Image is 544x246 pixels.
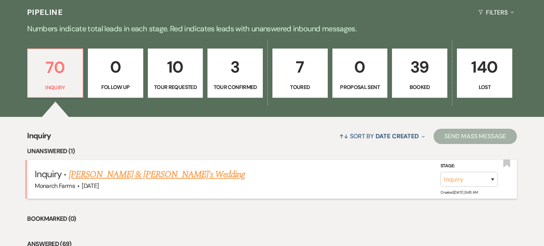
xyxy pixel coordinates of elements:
a: 39Booked [392,49,447,98]
p: Toured [277,83,323,91]
p: Inquiry [32,83,78,92]
a: 0Proposal Sent [332,49,388,98]
span: ↑↓ [339,132,348,140]
p: 10 [153,54,198,80]
p: Tour Confirmed [212,83,258,91]
p: 0 [93,54,138,80]
span: Inquiry [27,130,51,146]
p: 3 [212,54,258,80]
a: 7Toured [272,49,328,98]
li: Bookmarked (0) [27,214,517,224]
a: 140Lost [457,49,512,98]
span: [DATE] [82,182,99,190]
a: 10Tour Requested [148,49,203,98]
p: Proposal Sent [337,83,383,91]
p: Tour Requested [153,83,198,91]
span: Monarch Farms [35,182,75,190]
p: Booked [397,83,442,91]
p: 140 [462,54,507,80]
span: Date Created [376,132,419,140]
p: 0 [337,54,383,80]
span: Inquiry [35,168,62,180]
span: Created: [DATE] 9:45 AM [440,190,478,195]
a: 0Follow Up [88,49,143,98]
p: 70 [32,55,78,80]
p: Lost [462,83,507,91]
a: 70Inquiry [27,49,83,98]
li: Unanswered (1) [27,146,517,156]
h3: Pipeline [27,7,63,18]
button: Send Mass Message [434,129,517,144]
button: Filters [475,2,517,23]
button: Sort By Date Created [336,126,428,146]
p: 7 [277,54,323,80]
p: Follow Up [93,83,138,91]
p: 39 [397,54,442,80]
a: [PERSON_NAME] & [PERSON_NAME]'s Wedding [69,168,245,181]
label: Stage: [440,162,498,170]
a: 3Tour Confirmed [207,49,263,98]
